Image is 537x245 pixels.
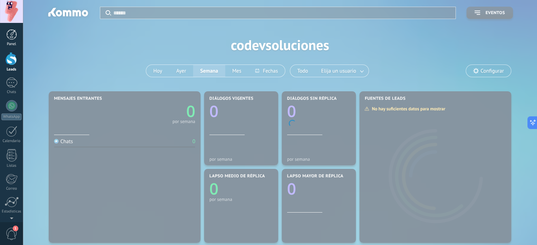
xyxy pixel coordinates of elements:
[1,186,22,191] div: Correo
[1,139,22,143] div: Calendario
[1,42,22,47] div: Panel
[1,209,22,214] div: Estadísticas
[1,164,22,168] div: Listas
[13,226,18,231] span: 1
[1,90,22,94] div: Chats
[1,67,22,72] div: Leads
[1,114,22,120] div: WhatsApp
